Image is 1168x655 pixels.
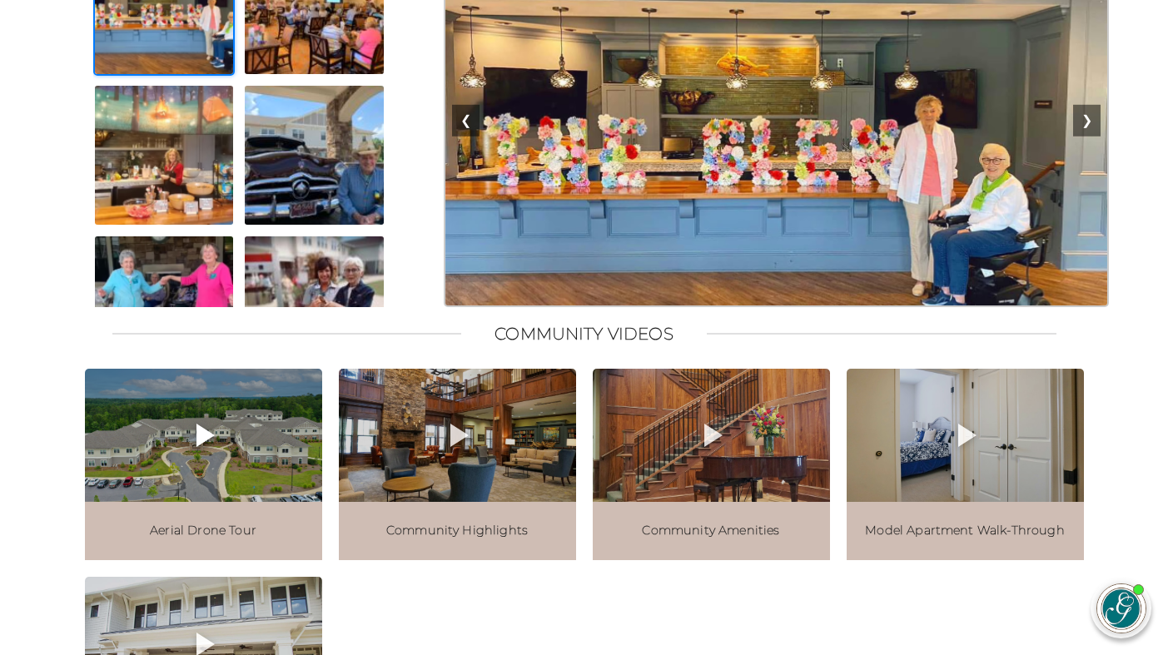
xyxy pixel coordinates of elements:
[865,524,1064,538] span: Model Apartment Walk-Through
[386,524,528,538] span: Community Highlights
[452,104,480,136] button: Previous Image
[150,524,256,538] span: Aerial Drone Tour
[495,324,673,344] h2: Community Videos
[1073,104,1101,136] button: Next Image
[1097,584,1146,633] img: avatar
[642,524,779,538] span: Community Amenities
